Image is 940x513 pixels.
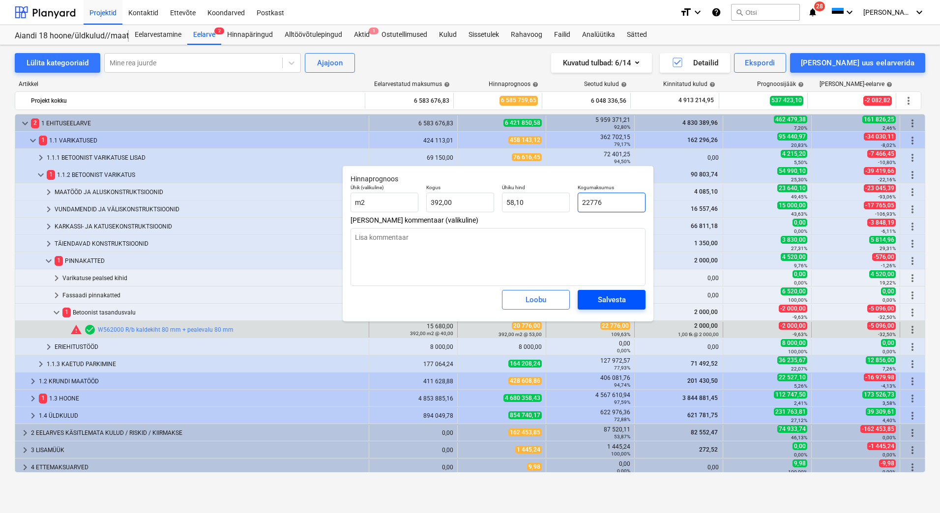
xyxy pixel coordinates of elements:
span: keyboard_arrow_down [27,135,39,146]
p: Ühik (valikuline) [351,184,418,193]
a: Rahavoog [505,25,548,45]
small: 0,00% [882,297,896,303]
span: -2 000,00 [779,305,807,313]
span: Rohkem tegevusi [907,272,918,284]
span: 2 000,00 [693,322,719,329]
span: 2 000,00 [693,257,719,264]
div: 1 EHITUSEELARVE [31,115,365,131]
span: 6 585 759,65 [499,96,538,105]
span: keyboard_arrow_right [43,341,55,353]
span: help [707,82,715,87]
span: 0,00 [881,287,896,295]
div: Projekt kokku [31,93,361,109]
span: -16 979,98 [864,373,896,381]
span: 20 776,00 [512,322,542,330]
span: -7 466,45 [867,150,896,158]
small: 77,93% [614,365,630,370]
small: 25,30% [791,177,807,182]
span: 3 830,00 [781,236,807,244]
span: help [619,82,627,87]
div: 4 853 885,16 [373,395,453,402]
button: Kuvatud tulbad:6/14 [551,53,652,73]
div: 1.3 HOONE [39,391,365,406]
span: Rohkem tegevusi [907,117,918,129]
span: -162 453,85 [860,425,896,433]
span: 15 000,00 [777,201,807,209]
span: Eelarvereal on 1 hinnapakkumist [84,324,96,336]
i: Abikeskus [711,6,721,18]
div: 127 972,57 [550,357,630,371]
i: format_size [680,6,692,18]
div: Kulud [433,25,463,45]
small: 19,22% [880,280,896,285]
span: 1 [39,394,47,403]
small: 79,17% [614,142,630,147]
i: keyboard_arrow_down [844,6,855,18]
a: Ostutellimused [376,25,433,45]
small: -10,80% [878,160,896,165]
div: 406 081,76 [550,374,630,388]
span: 4 913 214,95 [677,96,715,105]
span: -2 082,82 [863,96,892,105]
small: 53,87% [614,434,630,439]
i: keyboard_arrow_down [913,6,925,18]
div: Eelarve [187,25,221,45]
small: 392,00 m2 @ 40,00 [410,331,453,336]
div: 8 000,00 [462,343,542,350]
span: 95 440,97 [777,133,807,141]
div: ERIEHITUSTÖÖD [55,339,365,355]
span: Rohkem tegevusi [907,307,918,318]
span: -3 848,19 [867,219,896,227]
small: -9,63% [793,332,807,337]
a: Analüütika [576,25,621,45]
span: keyboard_arrow_down [51,307,62,318]
span: 621 781,75 [686,412,719,419]
div: 2 EELARVES KÄSITLEMATA KULUD / RISKID / KIIRMAKSE [31,425,365,441]
span: Rohkem tegevusi [907,221,918,232]
span: Rohkem tegevusi [907,444,918,456]
div: Betoonist tasandusvalu [62,305,365,320]
span: help [796,82,804,87]
div: 1.2 KRUNDI MAATÖÖD [39,373,365,389]
div: Hinnaprognoos [489,81,538,87]
span: 4 215,20 [781,150,807,158]
span: 82 552,47 [690,429,719,436]
small: 46,13% [791,435,807,440]
div: 6 048 336,56 [546,93,626,109]
div: 1.4 ÜLDKULUD [39,408,365,424]
small: 43,63% [791,211,807,217]
div: 8 000,00 [373,343,453,350]
span: keyboard_arrow_right [35,152,47,164]
span: keyboard_arrow_right [27,410,39,422]
span: keyboard_arrow_right [35,358,47,370]
small: 4,40% [882,418,896,423]
span: keyboard_arrow_right [43,221,55,232]
a: Sissetulek [463,25,505,45]
div: 0,00 [373,447,453,454]
div: Failid [548,25,576,45]
small: 0,00% [794,280,807,285]
span: Rohkem tegevusi [907,341,918,353]
button: Ekspordi [734,53,786,73]
div: 72 401,25 [550,151,630,165]
span: 1 [47,170,55,179]
div: Kuvatud tulbad : 6/14 [563,57,640,69]
small: -32,50% [878,332,896,337]
button: [PERSON_NAME] uus eelarverida [790,53,925,73]
span: 112 747,50 [774,391,807,399]
div: Salvesta [598,293,626,306]
span: keyboard_arrow_right [19,444,31,456]
span: 4 680 358,43 [503,394,542,402]
div: Ajajoon [317,57,343,69]
span: Rohkem tegevusi [907,358,918,370]
span: 1 [39,136,47,145]
span: 4 520,00 [781,253,807,261]
span: Rohkem tegevusi [907,186,918,198]
div: 894 049,78 [373,412,453,419]
span: Rohkem tegevusi [907,393,918,404]
div: 1.1.2 BETOONIST VARIKATUS [47,167,365,183]
span: keyboard_arrow_right [27,393,39,404]
span: keyboard_arrow_right [51,289,62,301]
div: [PERSON_NAME] uus eelarverida [801,57,914,69]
